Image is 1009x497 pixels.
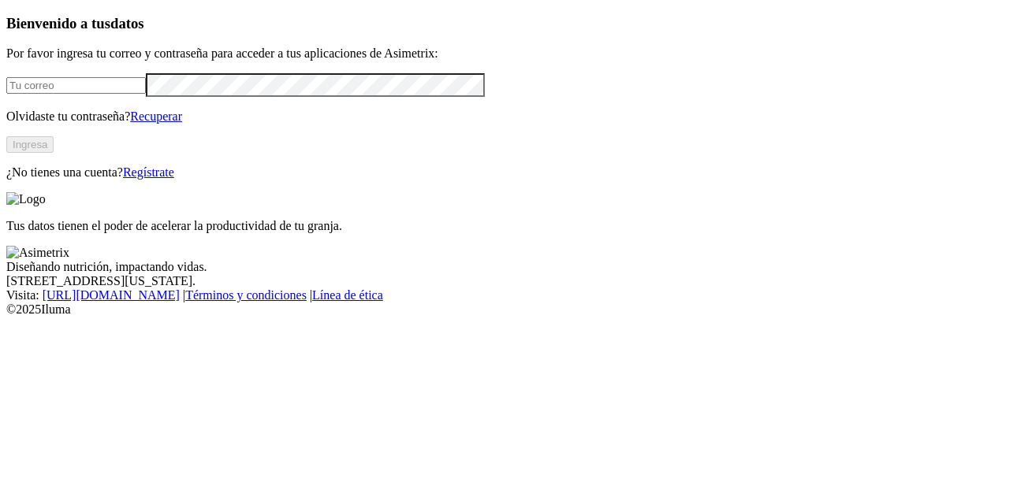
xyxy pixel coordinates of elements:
[123,165,174,179] a: Regístrate
[6,274,1003,288] div: [STREET_ADDRESS][US_STATE].
[110,15,144,32] span: datos
[312,288,383,302] a: Línea de ética
[6,46,1003,61] p: Por favor ingresa tu correo y contraseña para acceder a tus aplicaciones de Asimetrix:
[6,246,69,260] img: Asimetrix
[185,288,307,302] a: Términos y condiciones
[6,109,1003,124] p: Olvidaste tu contraseña?
[6,15,1003,32] h3: Bienvenido a tus
[6,288,1003,302] div: Visita : | |
[6,219,1003,233] p: Tus datos tienen el poder de acelerar la productividad de tu granja.
[6,192,46,206] img: Logo
[6,302,1003,317] div: © 2025 Iluma
[43,288,180,302] a: [URL][DOMAIN_NAME]
[130,109,182,123] a: Recuperar
[6,136,54,153] button: Ingresa
[6,260,1003,274] div: Diseñando nutrición, impactando vidas.
[6,165,1003,180] p: ¿No tienes una cuenta?
[6,77,146,94] input: Tu correo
